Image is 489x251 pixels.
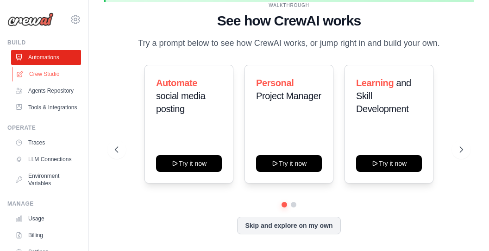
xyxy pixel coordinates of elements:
h1: See how CrewAI works [115,13,463,29]
span: social media posting [156,91,205,114]
span: and Skill Development [356,78,411,114]
a: Tools & Integrations [11,100,81,115]
p: Try a prompt below to see how CrewAI works, or jump right in and build your own. [133,37,445,50]
a: Crew Studio [12,67,82,82]
div: WALKTHROUGH [115,2,463,9]
button: Try it now [156,155,222,172]
button: Skip and explore on my own [237,217,340,234]
a: LLM Connections [11,152,81,167]
a: Automations [11,50,81,65]
button: Try it now [356,155,422,172]
div: Operate [7,124,81,132]
span: Automate [156,78,197,88]
a: Billing [11,228,81,243]
iframe: Chat Widget [443,207,489,251]
span: Learning [356,78,394,88]
span: Personal [256,78,294,88]
img: Logo [7,13,54,26]
a: Environment Variables [11,169,81,191]
a: Traces [11,135,81,150]
a: Agents Repository [11,83,81,98]
button: Try it now [256,155,322,172]
span: Project Manager [256,91,321,101]
div: Manage [7,200,81,207]
a: Usage [11,211,81,226]
div: Build [7,39,81,46]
